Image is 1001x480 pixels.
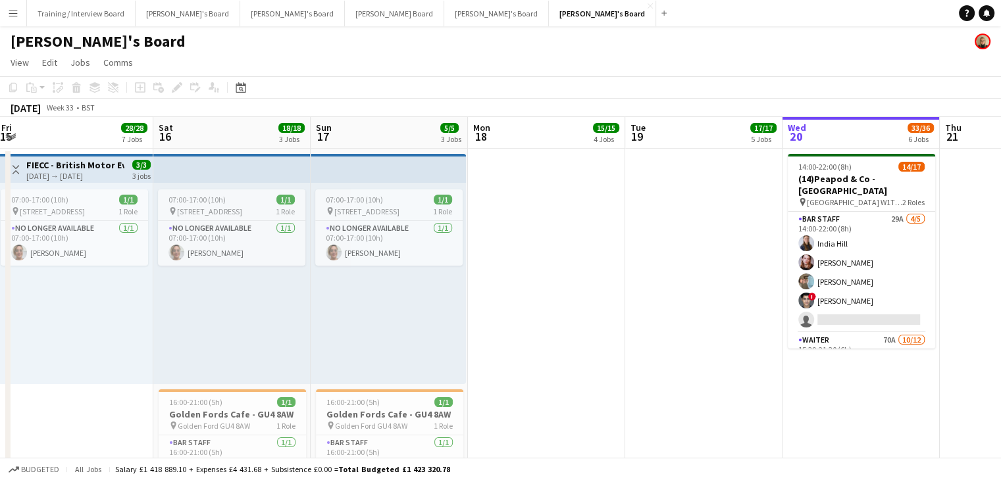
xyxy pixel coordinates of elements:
[345,1,444,26] button: [PERSON_NAME] Board
[115,464,450,474] div: Salary £1 418 889.10 + Expenses £4 431.68 + Subsistence £0.00 =
[7,462,61,477] button: Budgeted
[11,32,186,51] h1: [PERSON_NAME]'s Board
[975,34,990,49] app-user-avatar: Nikoleta Gehfeld
[549,1,656,26] button: [PERSON_NAME]'s Board
[240,1,345,26] button: [PERSON_NAME]'s Board
[103,57,133,68] span: Comms
[42,57,57,68] span: Edit
[136,1,240,26] button: [PERSON_NAME]'s Board
[11,57,29,68] span: View
[11,101,41,114] div: [DATE]
[82,103,95,112] div: BST
[70,57,90,68] span: Jobs
[338,464,450,474] span: Total Budgeted £1 423 320.78
[444,1,549,26] button: [PERSON_NAME]'s Board
[72,464,104,474] span: All jobs
[5,54,34,71] a: View
[43,103,76,112] span: Week 33
[27,1,136,26] button: Training / Interview Board
[37,54,63,71] a: Edit
[98,54,138,71] a: Comms
[21,465,59,474] span: Budgeted
[65,54,95,71] a: Jobs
